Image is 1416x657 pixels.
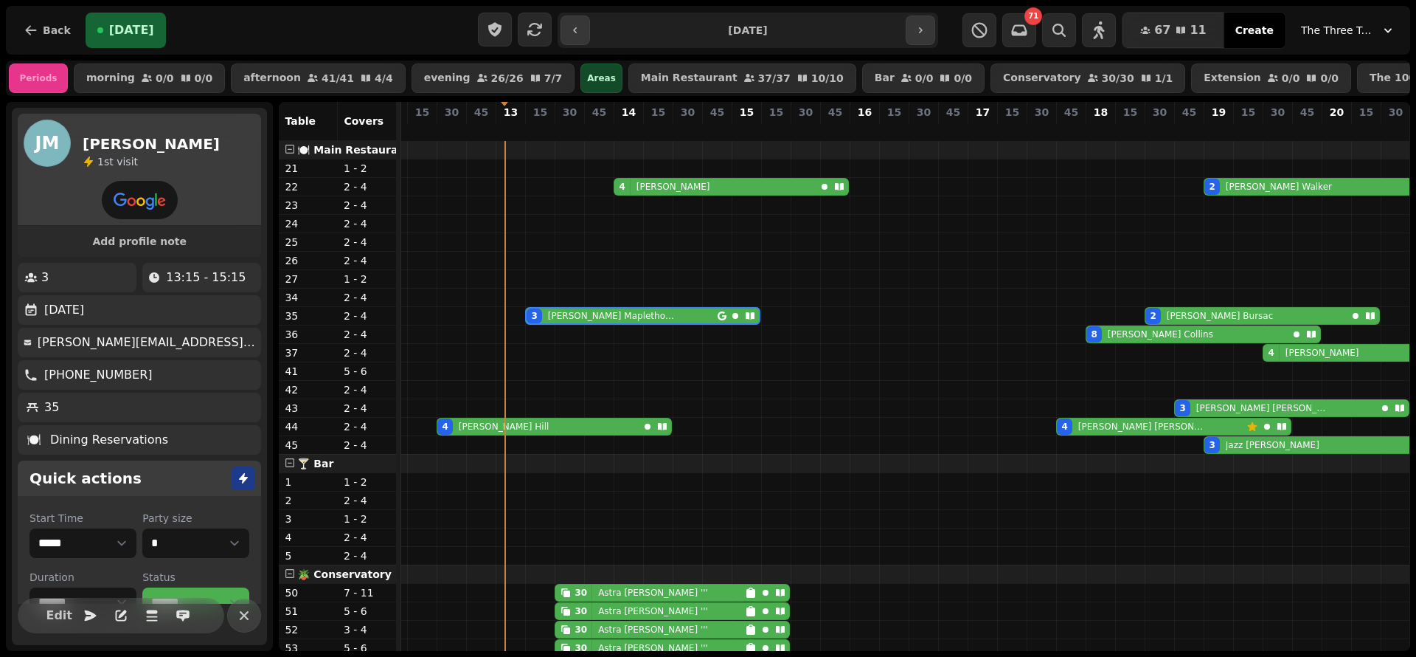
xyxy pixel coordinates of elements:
[285,604,332,619] p: 51
[799,123,811,137] p: 0
[1190,24,1206,36] span: 11
[1330,105,1344,120] p: 20
[1064,105,1078,120] p: 45
[285,235,332,250] p: 25
[636,181,710,193] p: [PERSON_NAME]
[976,123,988,137] p: 0
[858,105,872,120] p: 16
[1271,105,1285,120] p: 30
[641,72,737,84] p: Main Restaurant
[375,73,393,83] p: 4 / 4
[344,604,391,619] p: 5 - 6
[990,63,1185,93] button: Conservatory30/301/1
[575,587,587,599] div: 30
[548,310,676,322] p: [PERSON_NAME] Maplethorpe
[166,269,246,286] p: 13:15 - 15:15
[1360,123,1372,137] p: 0
[35,134,60,152] span: JM
[1179,402,1185,414] div: 3
[459,421,549,433] p: [PERSON_NAME] Hill
[285,512,332,526] p: 3
[195,73,213,83] p: 0 / 0
[38,334,256,351] p: [PERSON_NAME][EMAIL_ADDRESS][PERSON_NAME][DOMAIN_NAME]
[1102,73,1134,83] p: 30 / 30
[297,568,391,580] span: 🪴 Conservatory
[1271,123,1283,137] p: 4
[243,72,301,84] p: afternoon
[344,235,391,250] p: 2 - 4
[442,421,448,433] div: 4
[1301,23,1375,38] span: The Three Trees
[74,63,225,93] button: morning0/00/0
[44,399,59,416] p: 35
[1122,13,1224,48] button: 6711
[285,345,332,360] p: 37
[445,123,457,137] p: 4
[44,301,84,319] p: [DATE]
[83,134,220,154] h2: [PERSON_NAME]
[43,25,71,35] span: Back
[598,605,708,617] p: Astra [PERSON_NAME] '''
[504,105,518,120] p: 13
[580,63,622,93] div: Areas
[344,419,391,434] p: 2 - 4
[1235,25,1274,35] span: Create
[652,123,664,137] p: 0
[29,511,136,526] label: Start Time
[1150,310,1156,322] div: 2
[285,290,332,305] p: 34
[1124,123,1136,137] p: 0
[344,548,391,563] p: 2 - 4
[44,601,74,630] button: Edit
[598,624,708,636] p: Astra [PERSON_NAME] '''
[1094,105,1108,120] p: 18
[593,123,605,137] p: 0
[1285,347,1359,359] p: [PERSON_NAME]
[1224,13,1285,48] button: Create
[811,73,844,83] p: 10 / 10
[711,123,723,137] p: 0
[445,105,459,120] p: 30
[27,431,41,449] p: 🍽️
[887,105,901,120] p: 15
[344,309,391,323] p: 2 - 4
[344,512,391,526] p: 1 - 2
[344,641,391,656] p: 5 - 6
[622,105,636,120] p: 14
[1005,105,1019,120] p: 15
[35,236,243,247] span: Add profile note
[344,345,391,360] p: 2 - 4
[344,198,391,213] p: 2 - 4
[285,401,332,416] p: 43
[1028,13,1038,20] span: 71
[917,123,929,137] p: 0
[1204,72,1260,84] p: Extension
[740,123,752,137] p: 0
[1300,105,1314,120] p: 45
[297,144,410,156] span: 🍽️ Main Restaurant
[285,179,332,194] p: 22
[344,179,391,194] p: 2 - 4
[285,382,332,397] p: 42
[285,493,332,508] p: 2
[710,105,724,120] p: 45
[344,493,391,508] p: 2 - 4
[285,438,332,453] p: 45
[344,216,391,231] p: 2 - 4
[285,475,332,489] p: 1
[344,530,391,545] p: 2 - 4
[344,327,391,342] p: 2 - 4
[947,123,959,137] p: 0
[44,366,153,384] p: [PHONE_NUMBER]
[285,364,332,379] p: 41
[1155,73,1173,83] p: 1 / 1
[1301,123,1313,137] p: 0
[344,364,391,379] p: 5 - 6
[344,438,391,453] p: 2 - 4
[285,548,332,563] p: 5
[681,123,693,137] p: 0
[1182,105,1196,120] p: 45
[1282,73,1300,83] p: 0 / 0
[769,105,783,120] p: 15
[888,123,900,137] p: 0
